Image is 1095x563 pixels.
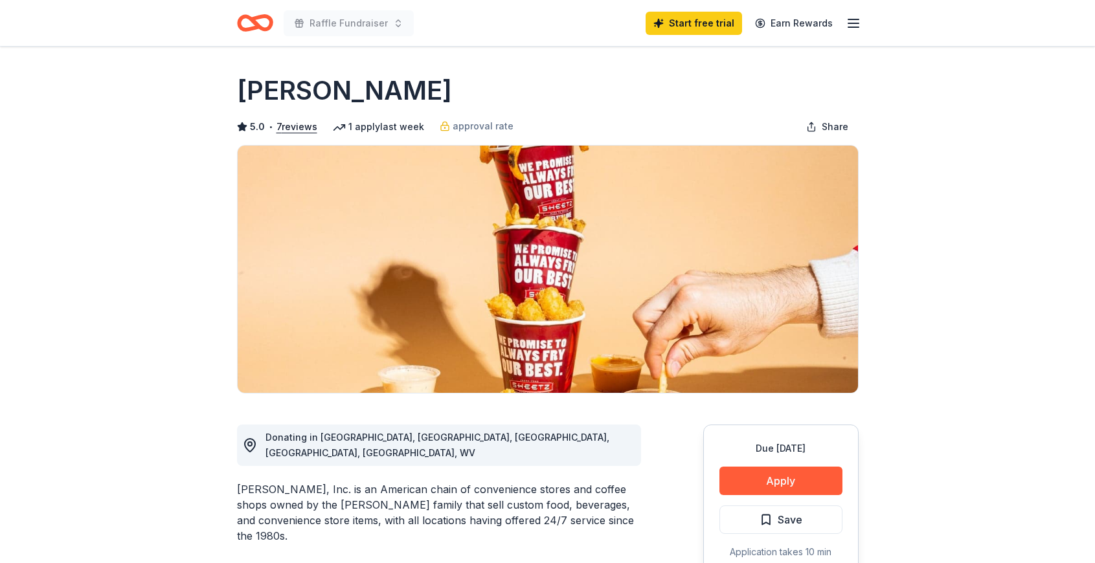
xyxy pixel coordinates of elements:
[822,119,848,135] span: Share
[250,119,265,135] span: 5.0
[333,119,424,135] div: 1 apply last week
[796,114,859,140] button: Share
[238,146,858,393] img: Image for Sheetz
[277,119,317,135] button: 7reviews
[453,118,514,134] span: approval rate
[237,8,273,38] a: Home
[268,122,273,132] span: •
[237,481,641,544] div: [PERSON_NAME], Inc. is an American chain of convenience stores and coffee shops owned by the [PER...
[265,432,609,458] span: Donating in [GEOGRAPHIC_DATA], [GEOGRAPHIC_DATA], [GEOGRAPHIC_DATA], [GEOGRAPHIC_DATA], [GEOGRAPH...
[719,505,842,534] button: Save
[646,12,742,35] a: Start free trial
[719,467,842,495] button: Apply
[310,16,388,31] span: Raffle Fundraiser
[778,511,802,528] span: Save
[237,72,452,109] h1: [PERSON_NAME]
[747,12,841,35] a: Earn Rewards
[719,441,842,456] div: Due [DATE]
[719,544,842,560] div: Application takes 10 min
[440,118,514,134] a: approval rate
[284,10,414,36] button: Raffle Fundraiser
